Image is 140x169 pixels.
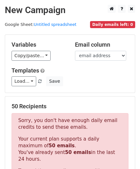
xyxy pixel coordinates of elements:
a: Templates [12,67,39,74]
span: Daily emails left: 0 [90,21,135,28]
p: Your current plan supports a daily maximum of . You've already sent in the last 24 hours. [18,136,122,163]
small: Google Sheet: [5,22,77,27]
a: Untitled spreadsheet [34,22,76,27]
h2: New Campaign [5,5,135,16]
strong: 50 emails [65,150,91,155]
a: Load... [12,76,36,86]
strong: 50 emails [49,143,75,149]
a: Copy/paste... [12,51,51,61]
button: Save [46,76,63,86]
h5: 50 Recipients [12,103,128,110]
iframe: Chat Widget [108,138,140,169]
h5: Variables [12,41,65,48]
h5: Email column [75,41,129,48]
p: Sorry, you don't have enough daily email credits to send these emails. [18,117,122,131]
a: Daily emails left: 0 [90,22,135,27]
